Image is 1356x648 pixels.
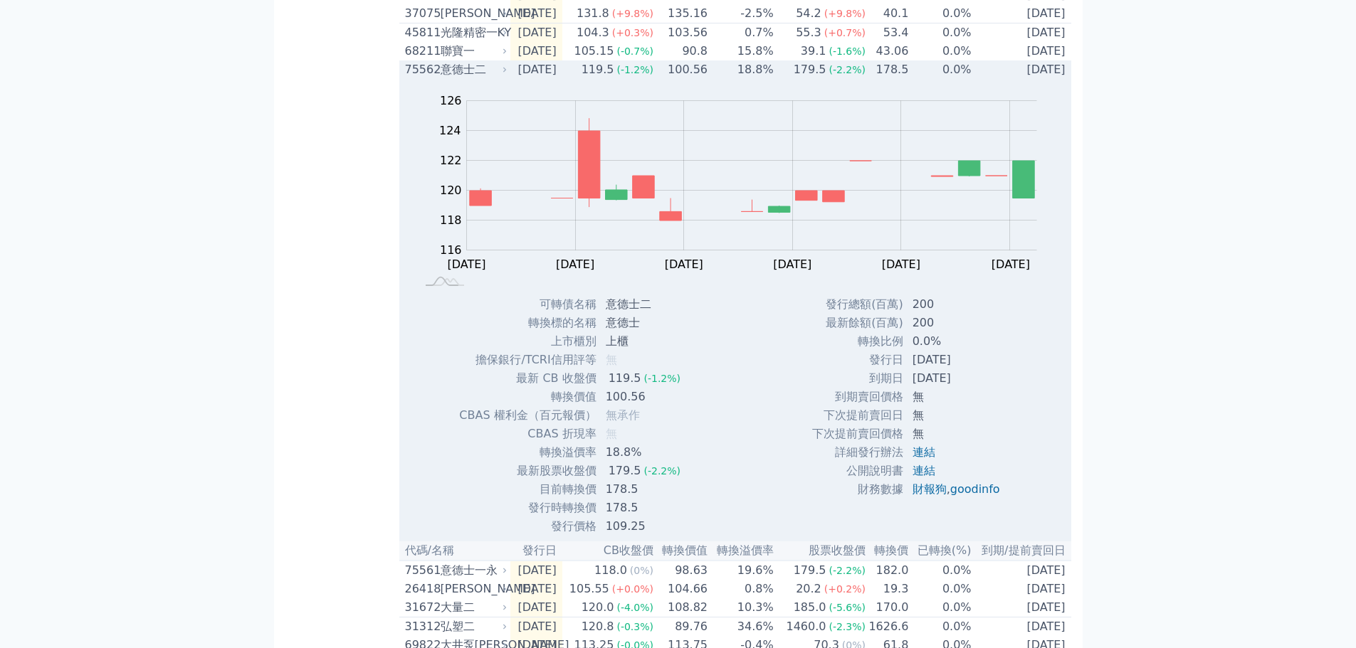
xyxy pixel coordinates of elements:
[606,370,644,387] div: 119.5
[510,598,562,617] td: [DATE]
[643,373,680,384] span: (-1.2%)
[616,602,653,613] span: (-4.0%)
[510,541,562,561] th: 發行日
[909,23,972,43] td: 0.0%
[458,388,596,406] td: 轉換價值
[458,351,596,369] td: 擔保銀行/TCRI信用評等
[811,425,904,443] td: 下次提前賣回價格
[811,480,904,499] td: 財務數據
[708,4,774,23] td: -2.5%
[510,4,562,23] td: [DATE]
[791,599,829,616] div: 185.0
[579,618,617,635] div: 120.8
[950,482,1000,496] a: goodinfo
[811,406,904,425] td: 下次提前賣回日
[405,24,437,41] div: 45811
[654,541,708,561] th: 轉換價值
[708,23,774,43] td: 0.7%
[510,580,562,598] td: [DATE]
[440,154,462,167] tspan: 122
[630,565,653,576] span: (0%)
[654,561,708,580] td: 98.63
[510,60,562,79] td: [DATE]
[597,314,692,332] td: 意德士
[866,23,909,43] td: 53.4
[972,541,1071,561] th: 到期/提前賣回日
[992,257,1030,271] tspan: [DATE]
[592,562,630,579] div: 118.0
[904,425,1011,443] td: 無
[616,64,653,75] span: (-1.2%)
[597,332,692,351] td: 上櫃
[811,351,904,369] td: 發行日
[829,602,866,613] span: (-5.6%)
[909,580,972,598] td: 0.0%
[654,23,708,43] td: 103.56
[708,617,774,637] td: 34.6%
[616,46,653,57] span: (-0.7%)
[866,617,909,637] td: 1626.6
[405,580,437,597] div: 26418
[904,406,1011,425] td: 無
[811,314,904,332] td: 最新餘額(百萬)
[882,257,920,271] tspan: [DATE]
[913,445,935,459] a: 連結
[913,464,935,477] a: 連結
[597,388,692,406] td: 100.56
[441,5,505,22] div: [PERSON_NAME]
[972,617,1071,637] td: [DATE]
[654,580,708,598] td: 104.66
[972,60,1071,79] td: [DATE]
[904,351,1011,369] td: [DATE]
[866,42,909,60] td: 43.06
[829,64,866,75] span: (-2.2%)
[440,184,462,197] tspan: 120
[972,4,1071,23] td: [DATE]
[458,517,596,536] td: 發行價格
[458,462,596,480] td: 最新股票收盤價
[606,353,617,366] span: 無
[708,42,774,60] td: 15.8%
[458,425,596,443] td: CBAS 折現率
[470,118,1034,221] g: Series
[972,580,1071,598] td: [DATE]
[909,598,972,617] td: 0.0%
[793,24,824,41] div: 55.3
[643,465,680,477] span: (-2.2%)
[606,408,640,422] span: 無承作
[440,94,462,107] tspan: 126
[866,580,909,598] td: 19.3
[811,332,904,351] td: 轉換比例
[708,541,774,561] th: 轉換溢價率
[824,8,866,19] span: (+9.8%)
[597,499,692,517] td: 178.5
[440,243,462,257] tspan: 116
[606,427,617,440] span: 無
[972,42,1071,60] td: [DATE]
[441,43,505,60] div: 聯寶一
[405,5,437,22] div: 37075
[556,257,594,271] tspan: [DATE]
[904,332,1011,351] td: 0.0%
[909,42,972,60] td: 0.0%
[405,43,437,60] div: 68211
[811,295,904,314] td: 發行總額(百萬)
[774,541,866,561] th: 股票收盤價
[904,314,1011,332] td: 200
[612,8,653,19] span: (+9.8%)
[458,499,596,517] td: 發行時轉換價
[773,257,811,271] tspan: [DATE]
[405,61,437,78] div: 75562
[441,562,505,579] div: 意德士一永
[458,480,596,499] td: 目前轉換價
[791,562,829,579] div: 179.5
[972,598,1071,617] td: [DATE]
[654,60,708,79] td: 100.56
[441,61,505,78] div: 意德士二
[458,295,596,314] td: 可轉債名稱
[866,4,909,23] td: 40.1
[448,257,486,271] tspan: [DATE]
[440,213,462,227] tspan: 118
[866,60,909,79] td: 178.5
[824,583,866,595] span: (+0.2%)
